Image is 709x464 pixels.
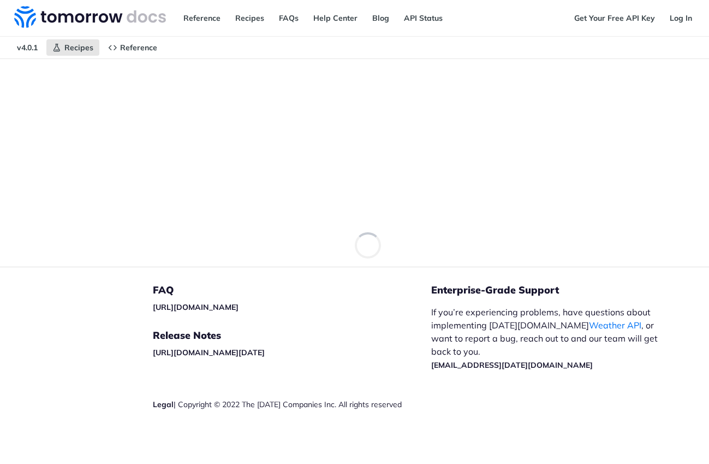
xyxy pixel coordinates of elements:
[11,39,44,56] span: v4.0.1
[153,399,431,410] div: | Copyright © 2022 The [DATE] Companies Inc. All rights reserved
[273,10,305,26] a: FAQs
[229,10,270,26] a: Recipes
[153,348,265,357] a: [URL][DOMAIN_NAME][DATE]
[431,360,593,370] a: [EMAIL_ADDRESS][DATE][DOMAIN_NAME]
[14,6,166,28] img: Tomorrow.io Weather API Docs
[177,10,227,26] a: Reference
[46,39,99,56] a: Recipes
[153,400,174,409] a: Legal
[307,10,364,26] a: Help Center
[398,10,449,26] a: API Status
[589,320,641,331] a: Weather API
[64,43,93,52] span: Recipes
[153,329,431,342] h5: Release Notes
[664,10,698,26] a: Log In
[153,302,239,312] a: [URL][DOMAIN_NAME]
[366,10,395,26] a: Blog
[568,10,661,26] a: Get Your Free API Key
[102,39,163,56] a: Reference
[120,43,157,52] span: Reference
[153,284,431,297] h5: FAQ
[431,284,682,297] h5: Enterprise-Grade Support
[431,306,664,371] p: If you’re experiencing problems, have questions about implementing [DATE][DOMAIN_NAME] , or want ...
